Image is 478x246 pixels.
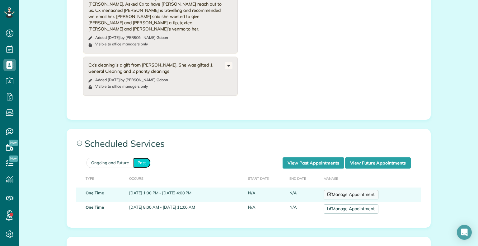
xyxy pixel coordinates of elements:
div: Open Intercom Messenger [457,225,472,240]
td: [DATE] 8:00 AM - [DATE] 11:00 AM [127,202,246,216]
div: Visible to office managers only [95,84,148,89]
td: N/A [246,188,287,202]
a: Manage Appointment [324,204,378,214]
td: [DATE] 1:00 PM - [DATE] 4:00 PM [127,188,246,202]
td: N/A [246,202,287,216]
th: Start Date [246,169,287,188]
span: New [9,155,18,162]
th: Occurs [127,169,246,188]
time: Added [DATE] by [PERSON_NAME] Gabon [95,35,168,40]
a: Ongoing and Future [87,158,133,168]
th: Manage [321,169,421,188]
a: Past [133,158,151,168]
a: Scheduled Services [67,129,430,157]
time: Added [DATE] by [PERSON_NAME] Gabon [95,77,168,82]
th: End Date [287,169,321,188]
td: N/A [287,188,321,202]
div: Cx's cleaning is a gift from [PERSON_NAME]. She was gifted 1 General Cleaning and 2 priority clea... [88,62,225,74]
a: Manage Appointment [324,190,378,199]
th: Type [76,169,127,188]
a: View Future Appointments [345,157,411,169]
div: Visible to office managers only [95,42,148,47]
td: N/A [287,202,321,216]
span: New [9,140,18,146]
a: View Past Appointments [283,157,344,169]
strong: One Time [86,205,104,210]
strong: One Time [86,190,104,195]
